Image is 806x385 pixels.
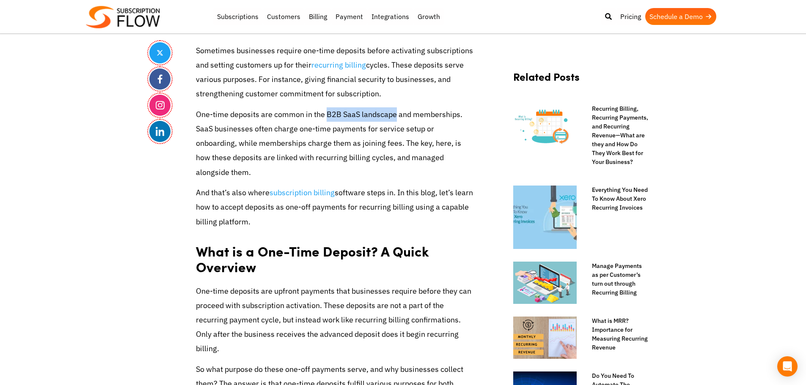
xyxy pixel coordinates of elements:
[196,241,429,276] strong: What is a One-Time Deposit? A Quick Overview
[645,8,716,25] a: Schedule a Demo
[263,8,305,25] a: Customers
[583,262,649,297] a: Manage Payments as per Customer’s turn out through Recurring Billing
[196,107,475,180] p: One-time deposits are common in the B2B SaaS landscape and memberships. SaaS businesses often cha...
[513,71,649,91] h2: Related Posts
[331,8,367,25] a: Payment
[367,8,413,25] a: Integrations
[583,104,649,167] a: Recurring Billing, Recurring Payments, and Recurring Revenue—What are they and How Do They Work B...
[196,44,475,101] p: Sometimes businesses require one-time deposits before activating subscriptions and setting custom...
[513,317,577,359] img: what-is-monthly-recurring-revenue
[213,8,263,25] a: Subscriptions
[270,188,335,197] a: subscription billing
[513,262,577,304] img: online-recurring-billing-software
[196,186,475,229] p: And that’s also where software steps in. In this blog, let’s learn how to accept deposits as one-...
[513,104,577,147] img: What is recurring billing
[583,317,649,352] a: What is MRR? Importance for Measuring Recurring Revenue
[86,6,160,28] img: Subscriptionflow
[413,8,444,25] a: Growth
[305,8,331,25] a: Billing
[311,60,366,70] a: recurring billing
[616,8,645,25] a: Pricing
[513,186,577,249] img: Getting To Know Xero Recurring Invoices
[196,284,475,356] p: One-time deposits are upfront payments that businesses require before they can proceed with subsc...
[777,356,798,377] div: Open Intercom Messenger
[583,186,649,212] a: Everything You Need To Know About Xero Recurring Invoices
